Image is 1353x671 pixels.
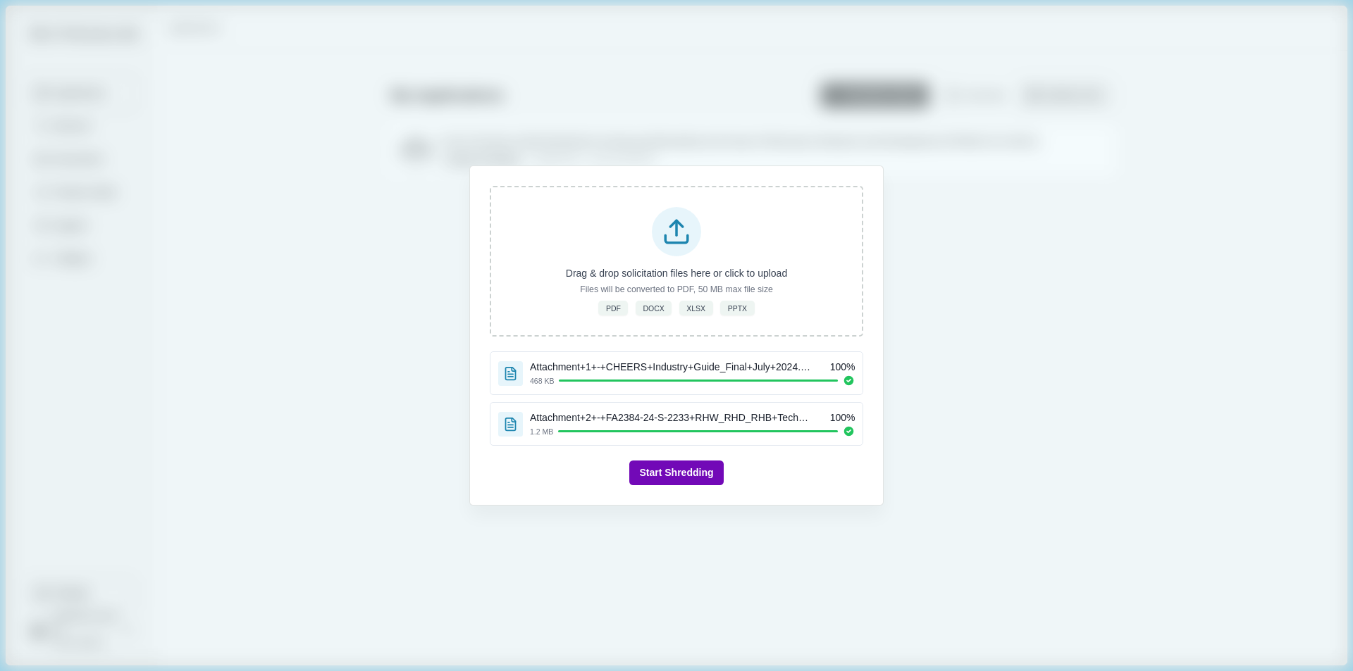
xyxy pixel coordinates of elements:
[728,303,747,313] span: PPTX
[686,303,705,313] span: XLSX
[606,303,621,313] span: PDF
[830,360,855,375] span: 100 %
[566,266,787,281] p: Drag & drop solicitation files here or click to upload
[530,427,553,437] span: 1.2 MB
[830,410,855,425] span: 100 %
[643,303,664,313] span: DOCX
[629,460,723,485] button: Start Shredding
[580,284,773,296] p: Files will be converted to PDF, 50 MB max file size
[530,360,812,375] span: Attachment+1+-+CHEERS+Industry+Guide_Final+July+2024.pdf
[530,410,812,425] span: Attachment+2+-+FA2384-24-S-2233+RHW_RHD_RHB+Technical+Requirements+-+Statement+of+Objectives.pdf
[530,376,554,386] span: 468 KB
